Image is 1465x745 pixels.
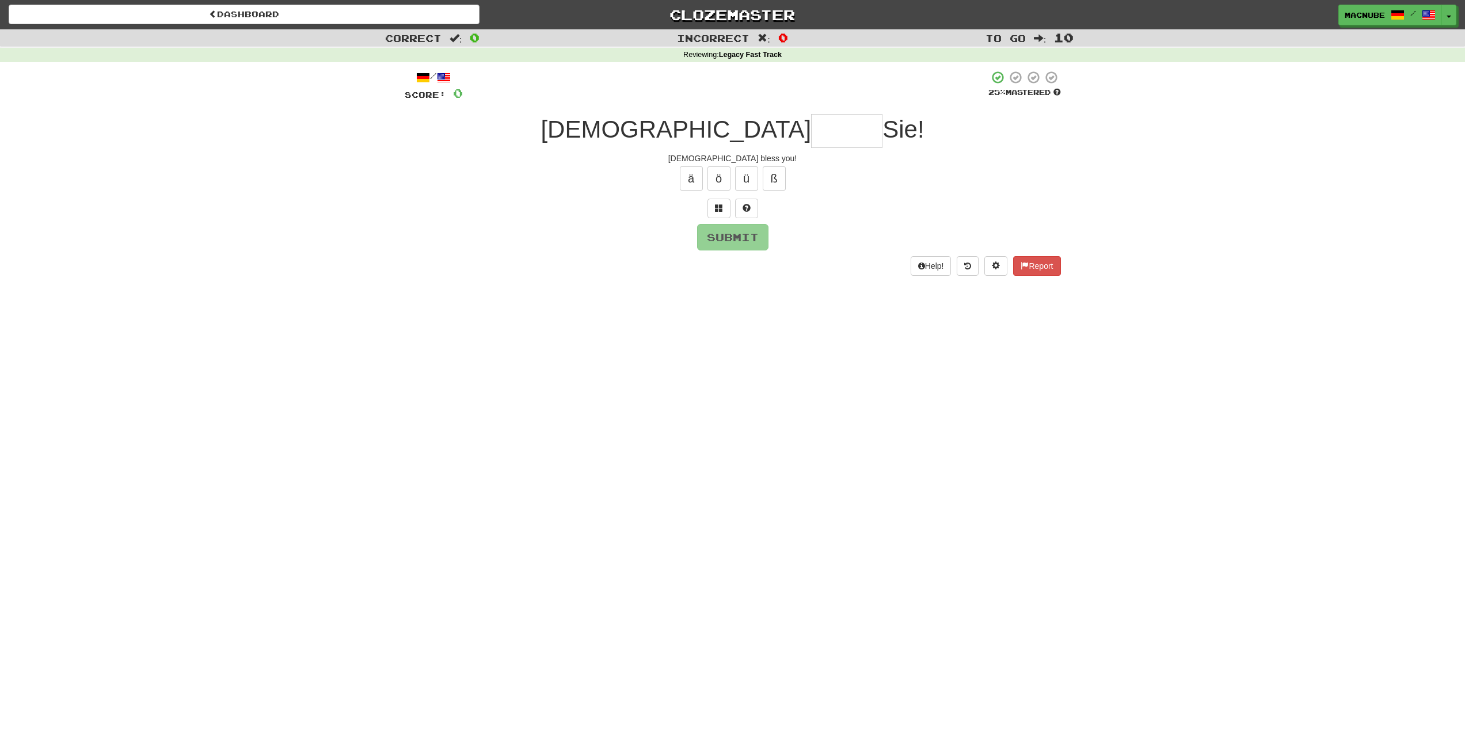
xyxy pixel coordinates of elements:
[707,199,730,218] button: Switch sentence to multiple choice alt+p
[763,166,786,191] button: ß
[680,166,703,191] button: ä
[405,153,1061,164] div: [DEMOGRAPHIC_DATA] bless you!
[735,199,758,218] button: Single letter hint - you only get 1 per sentence and score half the points! alt+h
[453,86,463,100] span: 0
[882,116,924,143] span: Sie!
[1410,9,1416,17] span: /
[541,116,811,143] span: [DEMOGRAPHIC_DATA]
[735,166,758,191] button: ü
[385,32,442,44] span: Correct
[1054,31,1074,44] span: 10
[1345,10,1385,20] span: macnube
[988,88,1006,97] span: 25 %
[1338,5,1442,25] a: macnube /
[450,33,462,43] span: :
[677,32,749,44] span: Incorrect
[957,256,979,276] button: Round history (alt+y)
[778,31,788,44] span: 0
[497,5,968,25] a: Clozemaster
[988,88,1061,98] div: Mastered
[985,32,1026,44] span: To go
[405,90,446,100] span: Score:
[707,166,730,191] button: ö
[719,51,782,59] strong: Legacy Fast Track
[758,33,770,43] span: :
[9,5,480,24] a: Dashboard
[470,31,480,44] span: 0
[405,70,463,85] div: /
[697,224,768,250] button: Submit
[1034,33,1047,43] span: :
[1013,256,1060,276] button: Report
[911,256,952,276] button: Help!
